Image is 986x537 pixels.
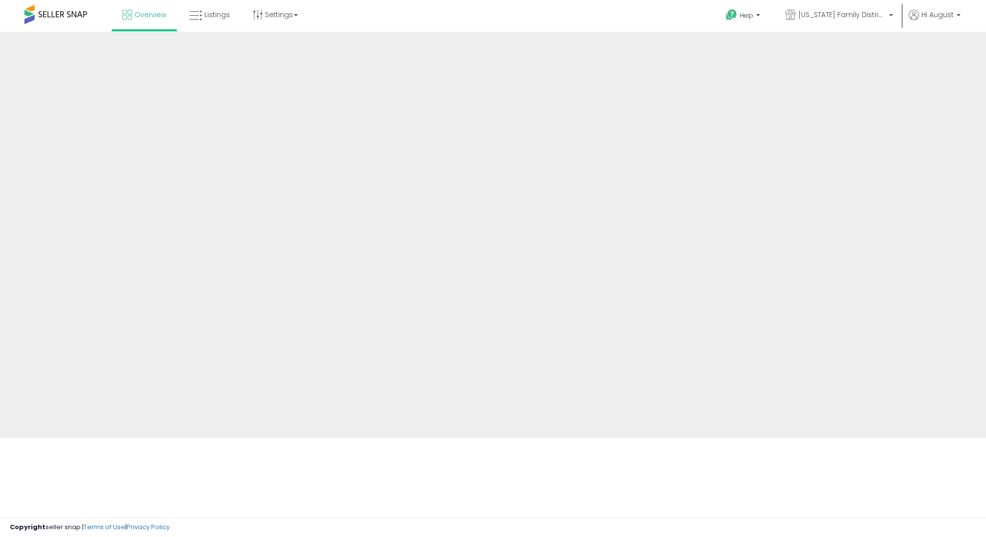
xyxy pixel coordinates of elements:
[798,10,886,20] span: [US_STATE] Family Distribution
[718,1,770,32] a: Help
[134,10,166,20] span: Overview
[204,10,230,20] span: Listings
[740,11,753,20] span: Help
[921,10,954,20] span: Hi August
[725,9,738,21] i: Get Help
[909,10,961,32] a: Hi August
